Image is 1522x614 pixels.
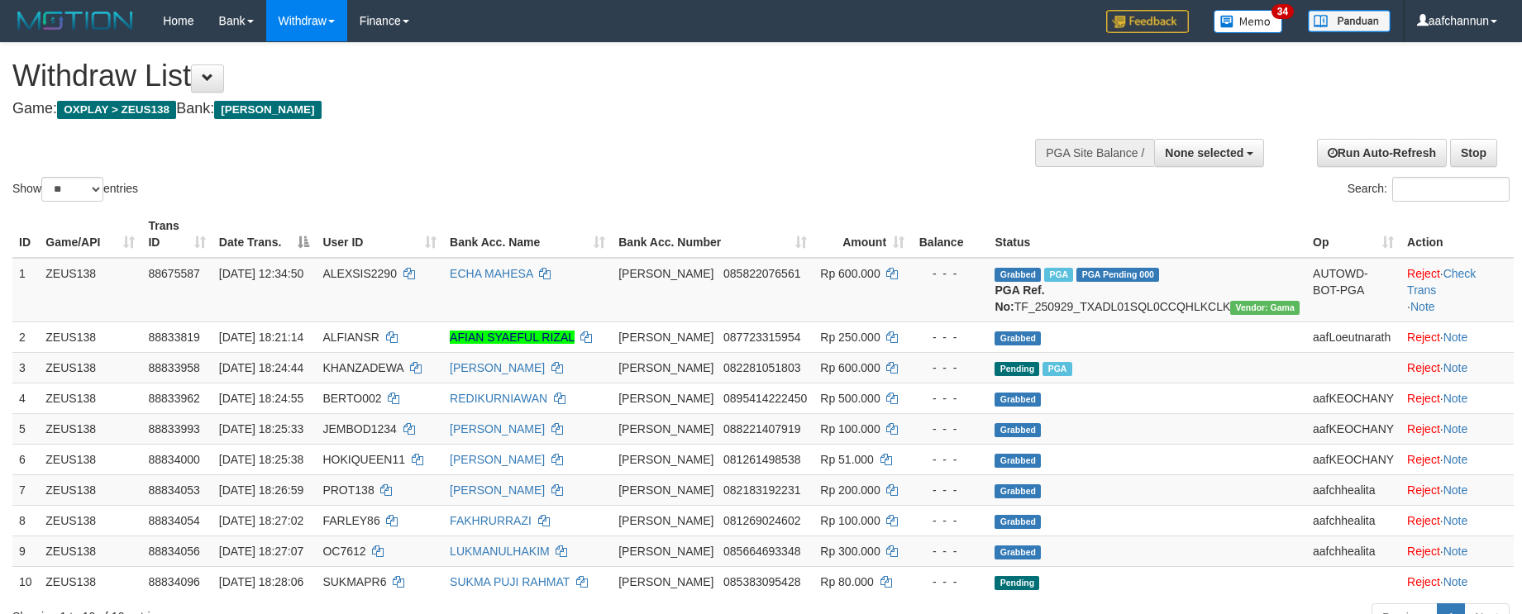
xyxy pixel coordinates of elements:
span: 88833993 [148,422,199,436]
img: Button%20Memo.svg [1214,10,1283,33]
span: [DATE] 18:25:38 [219,453,303,466]
span: [PERSON_NAME] [618,361,713,374]
a: Note [1443,392,1468,405]
a: Run Auto-Refresh [1317,139,1447,167]
span: [DATE] 18:26:59 [219,483,303,497]
span: [PERSON_NAME] [618,545,713,558]
th: Bank Acc. Number: activate to sort column ascending [612,211,813,258]
img: MOTION_logo.png [12,8,138,33]
td: 9 [12,535,39,566]
span: 88834056 [148,545,199,558]
a: Reject [1407,392,1440,405]
span: Grabbed [995,393,1041,407]
span: Grabbed [995,545,1041,559]
a: [PERSON_NAME] [450,483,545,497]
td: 7 [12,474,39,505]
a: Reject [1407,331,1440,344]
span: [PERSON_NAME] [618,392,713,405]
td: aafchhealita [1306,474,1400,505]
span: PROT138 [322,483,374,497]
th: Date Trans.: activate to sort column descending [212,211,317,258]
span: [DATE] 12:34:50 [219,267,303,280]
span: Copy 0895414222450 to clipboard [723,392,807,405]
span: [PERSON_NAME] [618,483,713,497]
span: [DATE] 18:28:06 [219,575,303,588]
span: [PERSON_NAME] [618,331,713,344]
img: Feedback.jpg [1106,10,1189,33]
span: Grabbed [995,268,1041,282]
span: Grabbed [995,331,1041,345]
div: - - - [918,451,981,468]
span: [PERSON_NAME] [214,101,321,119]
th: Bank Acc. Name: activate to sort column ascending [443,211,612,258]
span: Rp 300.000 [820,545,880,558]
th: Trans ID: activate to sort column ascending [141,211,212,258]
a: SUKMA PUJI RAHMAT [450,575,570,588]
span: Rp 100.000 [820,514,880,527]
span: Rp 80.000 [820,575,874,588]
span: Copy 082183192231 to clipboard [723,483,800,497]
div: - - - [918,265,981,282]
td: · [1400,505,1514,535]
td: 10 [12,566,39,597]
span: Copy 082281051803 to clipboard [723,361,800,374]
a: Reject [1407,514,1440,527]
a: Note [1443,453,1468,466]
a: LUKMANULHAKIM [450,545,550,558]
a: Note [1443,422,1468,436]
span: [DATE] 18:24:44 [219,361,303,374]
td: ZEUS138 [39,505,141,535]
span: BERTO002 [322,392,381,405]
a: Reject [1407,545,1440,558]
a: Check Trans [1407,267,1476,297]
td: 4 [12,383,39,413]
td: AUTOWD-BOT-PGA [1306,258,1400,322]
td: 1 [12,258,39,322]
a: Reject [1407,575,1440,588]
th: Action [1400,211,1514,258]
span: KHANZADEWA [322,361,403,374]
th: Op: activate to sort column ascending [1306,211,1400,258]
a: Note [1443,575,1468,588]
a: Reject [1407,361,1440,374]
td: aafKEOCHANY [1306,413,1400,444]
span: Vendor URL: https://trx31.1velocity.biz [1230,301,1300,315]
span: Copy 081261498538 to clipboard [723,453,800,466]
span: [PERSON_NAME] [618,514,713,527]
a: [PERSON_NAME] [450,422,545,436]
select: Showentries [41,177,103,202]
label: Show entries [12,177,138,202]
td: aafchhealita [1306,505,1400,535]
span: [PERSON_NAME] [618,453,713,466]
td: ZEUS138 [39,383,141,413]
button: None selected [1154,139,1264,167]
span: 88833819 [148,331,199,344]
td: · [1400,535,1514,566]
span: ALFIANSR [322,331,379,344]
span: Rp 200.000 [820,483,880,497]
span: [DATE] 18:27:02 [219,514,303,527]
span: ALEXSIS2290 [322,267,397,280]
th: Amount: activate to sort column ascending [813,211,911,258]
a: Reject [1407,483,1440,497]
a: Note [1443,331,1468,344]
div: - - - [918,574,981,590]
td: 5 [12,413,39,444]
td: · [1400,352,1514,383]
img: panduan.png [1308,10,1391,32]
div: - - - [918,390,981,407]
span: 34 [1272,4,1294,19]
th: Game/API: activate to sort column ascending [39,211,141,258]
span: Grabbed [995,515,1041,529]
span: [DATE] 18:21:14 [219,331,303,344]
div: - - - [918,329,981,345]
div: - - - [918,421,981,437]
th: User ID: activate to sort column ascending [316,211,443,258]
div: - - - [918,543,981,559]
a: [PERSON_NAME] [450,453,545,466]
span: Rp 250.000 [820,331,880,344]
a: Reject [1407,422,1440,436]
span: Pending [995,576,1039,590]
td: ZEUS138 [39,352,141,383]
span: 88834054 [148,514,199,527]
